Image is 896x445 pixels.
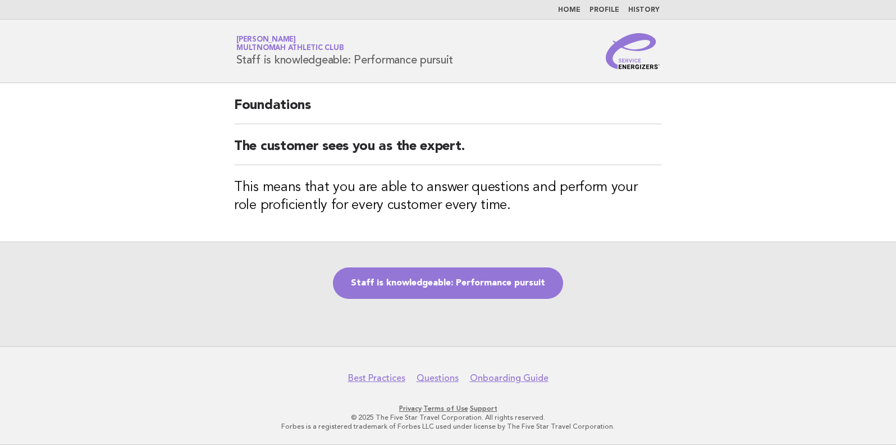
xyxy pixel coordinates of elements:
p: Forbes is a registered trademark of Forbes LLC used under license by The Five Star Travel Corpora... [104,422,792,431]
h1: Staff is knowledgeable: Performance pursuit [236,37,452,66]
a: Terms of Use [423,405,468,412]
a: Best Practices [348,373,405,384]
h2: Foundations [234,97,662,124]
a: Questions [417,373,459,384]
span: Multnomah Athletic Club [236,45,344,52]
h3: This means that you are able to answer questions and perform your role proficiently for every cus... [234,179,662,215]
a: Support [470,405,497,412]
a: Home [558,7,580,13]
img: Service Energizers [606,33,660,69]
a: Onboarding Guide [470,373,548,384]
h2: The customer sees you as the expert. [234,138,662,165]
a: Privacy [399,405,422,412]
p: © 2025 The Five Star Travel Corporation. All rights reserved. [104,413,792,422]
p: · · [104,404,792,413]
a: Profile [589,7,619,13]
a: Staff is knowledgeable: Performance pursuit [333,267,563,299]
a: [PERSON_NAME]Multnomah Athletic Club [236,36,344,52]
a: History [628,7,660,13]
